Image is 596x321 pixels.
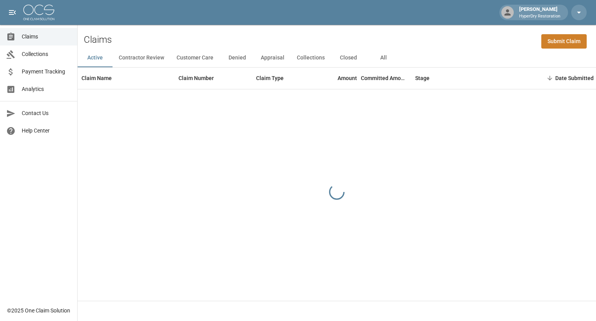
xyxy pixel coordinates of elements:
[22,85,71,93] span: Analytics
[555,67,594,89] div: Date Submitted
[411,67,528,89] div: Stage
[252,67,310,89] div: Claim Type
[170,49,220,67] button: Customer Care
[415,67,430,89] div: Stage
[178,67,214,89] div: Claim Number
[7,307,70,314] div: © 2025 One Claim Solution
[78,49,596,67] div: dynamic tabs
[338,67,357,89] div: Amount
[220,49,255,67] button: Denied
[22,68,71,76] span: Payment Tracking
[22,33,71,41] span: Claims
[361,67,411,89] div: Committed Amount
[541,34,587,49] a: Submit Claim
[516,5,563,19] div: [PERSON_NAME]
[255,49,291,67] button: Appraisal
[81,67,112,89] div: Claim Name
[23,5,54,20] img: ocs-logo-white-transparent.png
[5,5,20,20] button: open drawer
[84,34,112,45] h2: Claims
[113,49,170,67] button: Contractor Review
[361,67,407,89] div: Committed Amount
[291,49,331,67] button: Collections
[22,109,71,117] span: Contact Us
[22,127,71,135] span: Help Center
[22,50,71,58] span: Collections
[366,49,401,67] button: All
[78,67,175,89] div: Claim Name
[256,67,284,89] div: Claim Type
[310,67,361,89] div: Amount
[78,49,113,67] button: Active
[331,49,366,67] button: Closed
[544,73,555,84] button: Sort
[175,67,252,89] div: Claim Number
[519,13,560,20] p: HyperDry Restoration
